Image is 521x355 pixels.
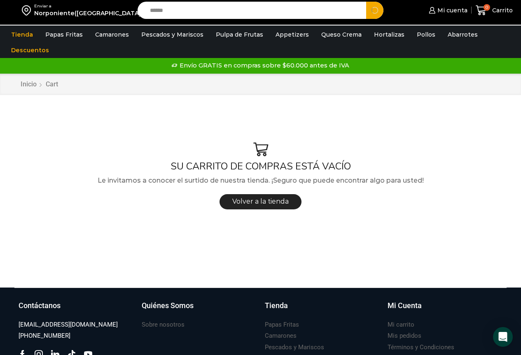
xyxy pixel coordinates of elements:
div: Norponiente([GEOGRAPHIC_DATA]) [34,9,143,17]
div: Enviar a [34,3,143,9]
h3: Mi Cuenta [388,300,422,311]
a: Sobre nosotros [142,319,185,330]
a: Contáctanos [19,300,133,319]
h3: Pescados y Mariscos [265,343,324,352]
h3: Mi carrito [388,320,414,329]
a: Mis pedidos [388,330,421,341]
h3: Términos y Condiciones [388,343,454,352]
a: Camarones [91,27,133,42]
button: Search button [366,2,383,19]
a: Abarrotes [444,27,482,42]
a: Quiénes Somos [142,300,257,319]
a: Términos y Condiciones [388,342,454,353]
p: Le invitamos a conocer el surtido de nuestra tienda. ¡Seguro que puede encontrar algo para usted! [14,175,507,186]
span: Volver a la tienda [232,197,289,205]
span: Cart [46,80,58,88]
a: Tienda [7,27,37,42]
a: [PHONE_NUMBER] [19,330,70,341]
a: Pollos [413,27,439,42]
a: Queso Crema [317,27,366,42]
a: Volver a la tienda [220,194,301,209]
a: Pescados y Mariscos [265,342,324,353]
h3: [PHONE_NUMBER] [19,332,70,340]
a: Inicio [20,80,37,89]
a: 0 Carrito [476,1,513,20]
h3: Mis pedidos [388,332,421,340]
h3: Papas Fritas [265,320,299,329]
a: Mi cuenta [427,2,467,19]
h3: Contáctanos [19,300,61,311]
h3: Quiénes Somos [142,300,194,311]
span: Carrito [490,6,513,14]
h3: Tienda [265,300,288,311]
a: Tienda [265,300,380,319]
a: Pulpa de Frutas [212,27,267,42]
a: Hortalizas [370,27,409,42]
a: Pescados y Mariscos [137,27,208,42]
h3: Camarones [265,332,297,340]
a: Descuentos [7,42,53,58]
div: Open Intercom Messenger [493,327,513,347]
a: [EMAIL_ADDRESS][DOMAIN_NAME] [19,319,118,330]
a: Mi carrito [388,319,414,330]
a: Papas Fritas [265,319,299,330]
a: Papas Fritas [41,27,87,42]
h3: Sobre nosotros [142,320,185,329]
span: Mi cuenta [435,6,467,14]
span: 0 [484,4,490,11]
a: Camarones [265,330,297,341]
a: Appetizers [271,27,313,42]
h3: [EMAIL_ADDRESS][DOMAIN_NAME] [19,320,118,329]
a: Mi Cuenta [388,300,502,319]
img: address-field-icon.svg [22,3,34,17]
h1: SU CARRITO DE COMPRAS ESTÁ VACÍO [14,160,507,172]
